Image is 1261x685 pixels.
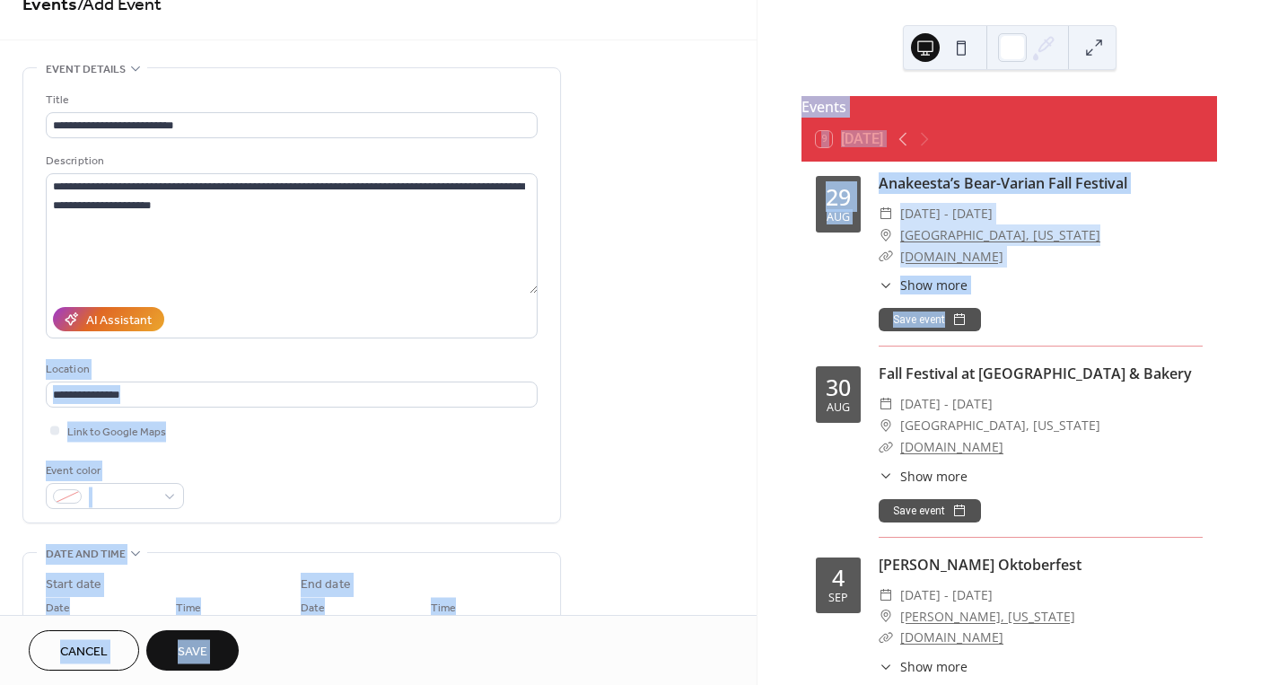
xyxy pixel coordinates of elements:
div: ​ [879,246,893,268]
div: ​ [879,467,893,486]
div: ​ [879,657,893,676]
div: Title [46,91,534,110]
div: 30 [826,376,851,399]
div: ​ [879,436,893,458]
span: Time [176,599,201,618]
div: Description [46,152,534,171]
a: [DOMAIN_NAME] [900,438,1003,455]
div: ​ [879,203,893,224]
span: Show more [900,657,968,676]
button: ​Show more [879,657,968,676]
div: Aug [827,212,850,224]
div: ​ [879,584,893,606]
a: Fall Festival at [GEOGRAPHIC_DATA] & Bakery [879,364,1192,383]
div: Location [46,360,534,379]
div: ​ [879,224,893,246]
span: Event details [46,60,126,79]
button: AI Assistant [53,307,164,331]
span: Date [301,599,325,618]
div: Events [801,96,1217,118]
div: End date [301,575,351,594]
a: [DOMAIN_NAME] [900,248,1003,265]
div: Aug [827,402,850,414]
span: Show more [900,467,968,486]
span: [DATE] - [DATE] [900,203,993,224]
button: ​Show more [879,276,968,294]
a: [DOMAIN_NAME] [900,628,1003,645]
span: [DATE] - [DATE] [900,584,993,606]
span: Time [431,599,456,618]
span: Cancel [60,643,108,662]
span: Link to Google Maps [67,423,166,442]
div: AI Assistant [86,312,152,330]
button: Save event [879,308,981,331]
span: Date and time [46,545,126,564]
span: [DATE] - [DATE] [900,393,993,415]
div: ​ [879,393,893,415]
button: Save event [879,499,981,523]
button: Cancel [29,630,139,671]
a: [PERSON_NAME], [US_STATE] [900,606,1075,628]
div: Sep [828,593,848,604]
span: Date [46,599,70,618]
div: 4 [832,566,845,589]
a: [GEOGRAPHIC_DATA], [US_STATE] [900,224,1100,246]
div: Event color [46,461,180,480]
span: Save [178,643,207,662]
div: 29 [826,186,851,208]
div: ​ [879,415,893,436]
div: Start date [46,575,101,594]
a: [PERSON_NAME] Oktoberfest [879,555,1081,575]
div: ​ [879,627,893,648]
button: ​Show more [879,467,968,486]
a: Anakeesta’s Bear-Varian Fall Festival [879,173,1127,193]
div: ​ [879,606,893,628]
div: ​ [879,276,893,294]
button: Save [146,630,239,671]
span: [GEOGRAPHIC_DATA], [US_STATE] [900,415,1100,436]
span: Show more [900,276,968,294]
